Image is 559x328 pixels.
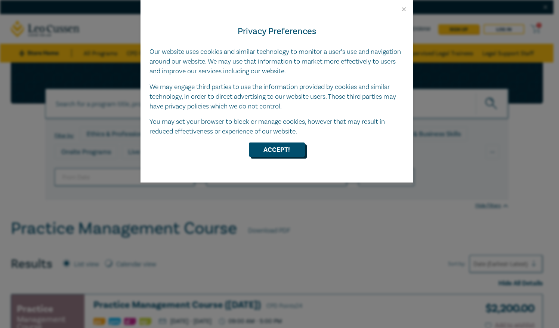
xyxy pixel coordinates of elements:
button: Close [401,6,407,13]
p: You may set your browser to block or manage cookies, however that may result in reduced effective... [149,117,404,137]
p: Our website uses cookies and similar technology to monitor a user’s use and navigation around our... [149,47,404,76]
h4: Privacy Preferences [149,25,404,38]
button: Accept! [249,142,305,157]
p: We may engage third parties to use the information provided by cookies and similar technology, in... [149,82,404,111]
